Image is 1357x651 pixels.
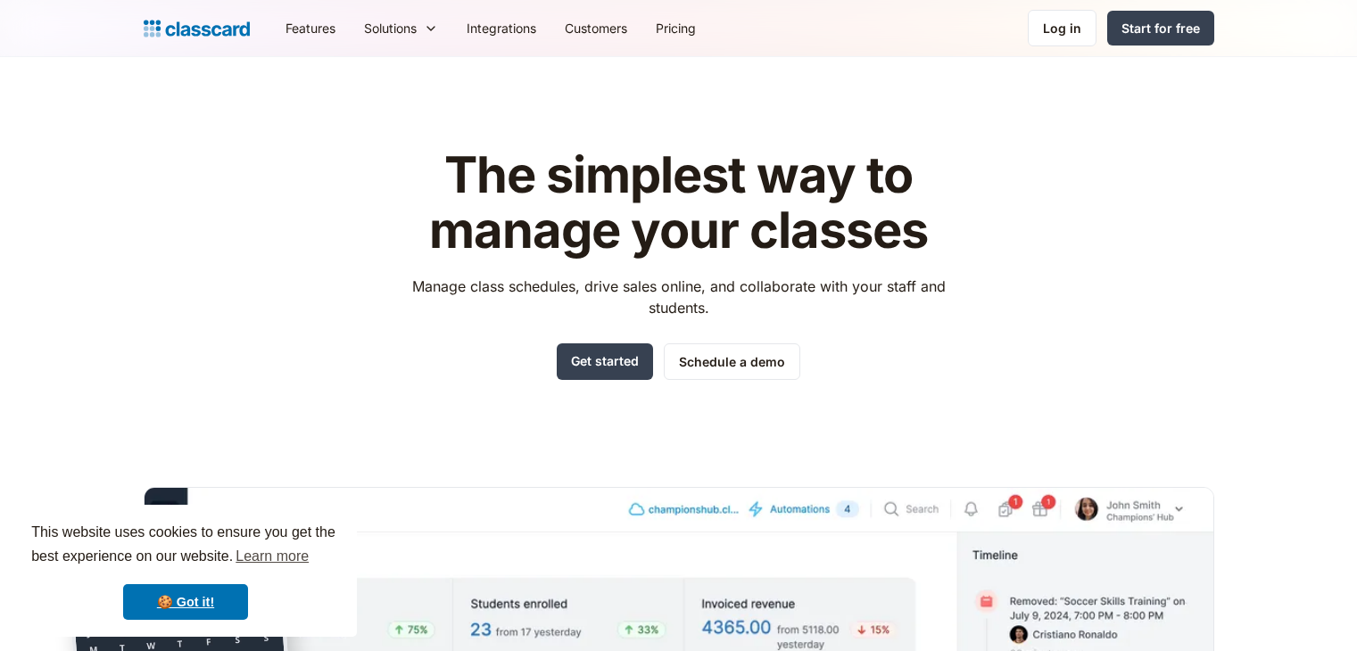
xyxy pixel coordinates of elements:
[641,8,710,48] a: Pricing
[31,522,340,570] span: This website uses cookies to ensure you get the best experience on our website.
[271,8,350,48] a: Features
[144,16,250,41] a: home
[1043,19,1081,37] div: Log in
[550,8,641,48] a: Customers
[14,505,357,637] div: cookieconsent
[1107,11,1214,45] a: Start for free
[395,276,962,318] p: Manage class schedules, drive sales online, and collaborate with your staff and students.
[395,148,962,258] h1: The simplest way to manage your classes
[1121,19,1200,37] div: Start for free
[452,8,550,48] a: Integrations
[233,543,311,570] a: learn more about cookies
[1028,10,1096,46] a: Log in
[123,584,248,620] a: dismiss cookie message
[364,19,417,37] div: Solutions
[664,343,800,380] a: Schedule a demo
[557,343,653,380] a: Get started
[350,8,452,48] div: Solutions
